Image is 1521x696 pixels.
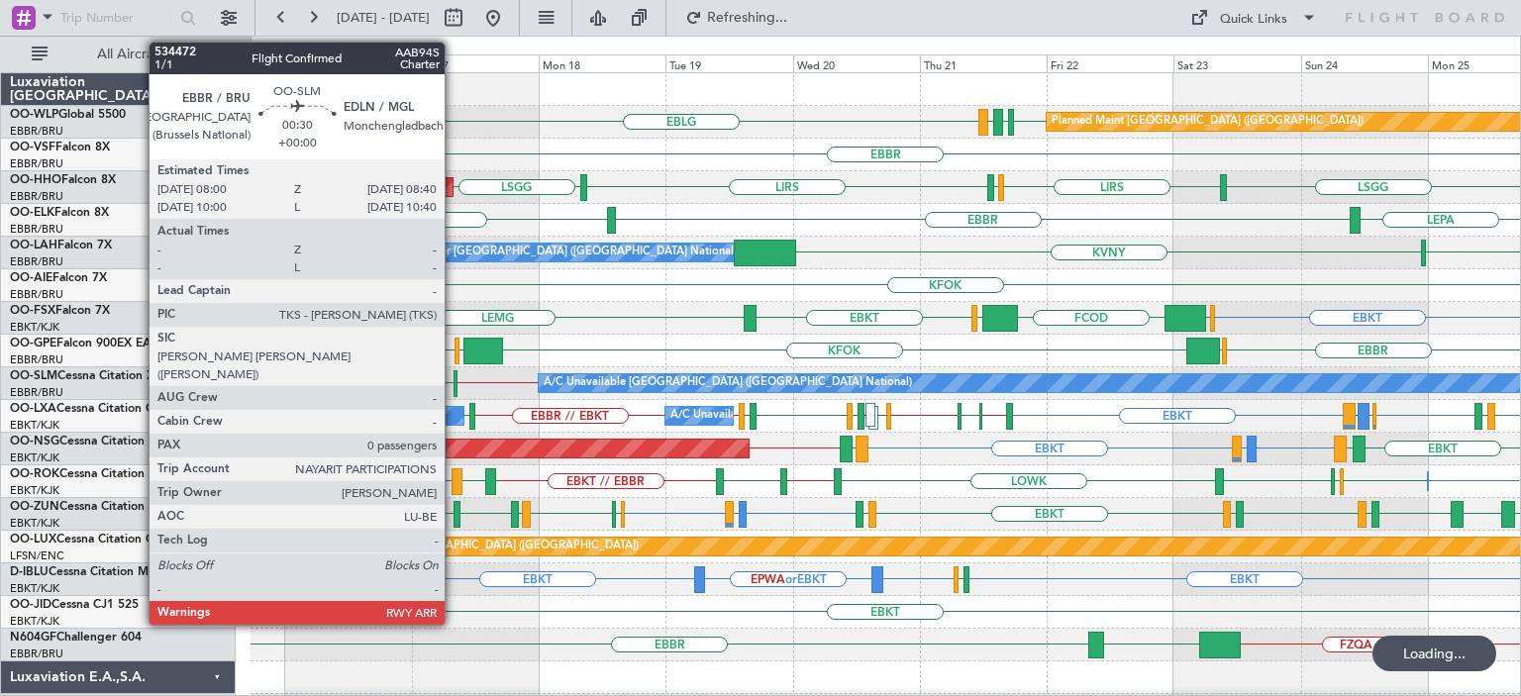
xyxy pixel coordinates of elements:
a: EBBR/BRU [10,646,63,661]
span: OO-LXA [10,403,56,415]
span: Refreshing... [706,11,789,25]
div: Thu 21 [920,54,1047,72]
span: OO-VSF [10,142,55,153]
span: OO-HHO [10,174,61,186]
a: OO-LXACessna Citation CJ4 [10,403,166,415]
span: OO-AIE [10,272,52,284]
a: OO-ROKCessna Citation CJ4 [10,468,169,480]
a: OO-HHOFalcon 8X [10,174,116,186]
span: OO-ZUN [10,501,59,513]
a: OO-JIDCessna CJ1 525 [10,599,139,611]
span: OO-GPE [10,338,56,349]
a: EBBR/BRU [10,254,63,269]
a: EBKT/KJK [10,483,59,498]
span: OO-SLM [10,370,57,382]
span: OO-JID [10,599,51,611]
div: No Crew Paris ([GEOGRAPHIC_DATA]) [162,532,358,561]
a: EBBR/BRU [10,189,63,204]
span: N604GF [10,632,56,644]
div: Sat 16 [285,54,412,72]
div: A/C Unavailable [670,401,753,431]
a: OO-VSFFalcon 8X [10,142,110,153]
span: OO-LUX [10,534,56,546]
span: OO-NSG [10,436,59,447]
a: EBBR/BRU [10,385,63,400]
span: All Aircraft [51,48,209,61]
button: All Aircraft [22,39,215,70]
input: Trip Number [60,3,174,33]
div: Wed 20 [793,54,920,72]
a: OO-ELKFalcon 8X [10,207,109,219]
a: OO-WLPGlobal 5500 [10,109,126,121]
a: EBKT/KJK [10,418,59,433]
div: Loading... [1372,636,1496,671]
button: Quick Links [1180,2,1327,34]
div: Sun 24 [1301,54,1428,72]
span: D-IBLU [10,566,49,578]
div: Tue 19 [665,54,792,72]
a: EBKT/KJK [10,450,59,465]
a: N604GFChallenger 604 [10,632,142,644]
span: OO-LAH [10,240,57,251]
a: EBKT/KJK [10,614,59,629]
span: [DATE] - [DATE] [337,9,430,27]
a: LFSN/ENC [10,548,64,563]
a: OO-LAHFalcon 7X [10,240,112,251]
button: Refreshing... [676,2,795,34]
div: Fri 22 [1047,54,1173,72]
a: OO-GPEFalcon 900EX EASy II [10,338,174,349]
a: OO-LUXCessna Citation CJ4 [10,534,166,546]
div: Planned Maint [GEOGRAPHIC_DATA] ([GEOGRAPHIC_DATA]) [327,532,639,561]
a: D-IBLUCessna Citation M2 [10,566,155,578]
a: OO-AIEFalcon 7X [10,272,107,284]
a: OO-SLMCessna Citation XLS [10,370,167,382]
div: Sun 17 [412,54,539,72]
a: OO-ZUNCessna Citation CJ4 [10,501,169,513]
span: OO-FSX [10,305,55,317]
div: Planned Maint [GEOGRAPHIC_DATA] ([GEOGRAPHIC_DATA]) [1052,107,1364,137]
div: Mon 18 [539,54,665,72]
a: EBBR/BRU [10,156,63,171]
div: Sat 23 [1173,54,1300,72]
span: OO-WLP [10,109,58,121]
div: Owner [GEOGRAPHIC_DATA] ([GEOGRAPHIC_DATA] National) [417,238,737,267]
div: AOG Maint Geneva (Cointrin) [216,172,364,202]
a: EBKT/KJK [10,516,59,531]
div: A/C Unavailable [GEOGRAPHIC_DATA] ([GEOGRAPHIC_DATA] National) [544,368,912,398]
a: EBKT/KJK [10,581,59,596]
a: EBBR/BRU [10,287,63,302]
span: OO-ELK [10,207,54,219]
a: EBBR/BRU [10,352,63,367]
a: OO-NSGCessna Citation CJ4 [10,436,169,447]
div: Quick Links [1220,10,1287,30]
span: OO-ROK [10,468,59,480]
a: OO-FSXFalcon 7X [10,305,110,317]
div: [DATE] [254,40,288,56]
a: EBBR/BRU [10,124,63,139]
a: EBBR/BRU [10,222,63,237]
div: No Crew [GEOGRAPHIC_DATA] ([GEOGRAPHIC_DATA] National) [290,368,622,398]
a: EBKT/KJK [10,320,59,335]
